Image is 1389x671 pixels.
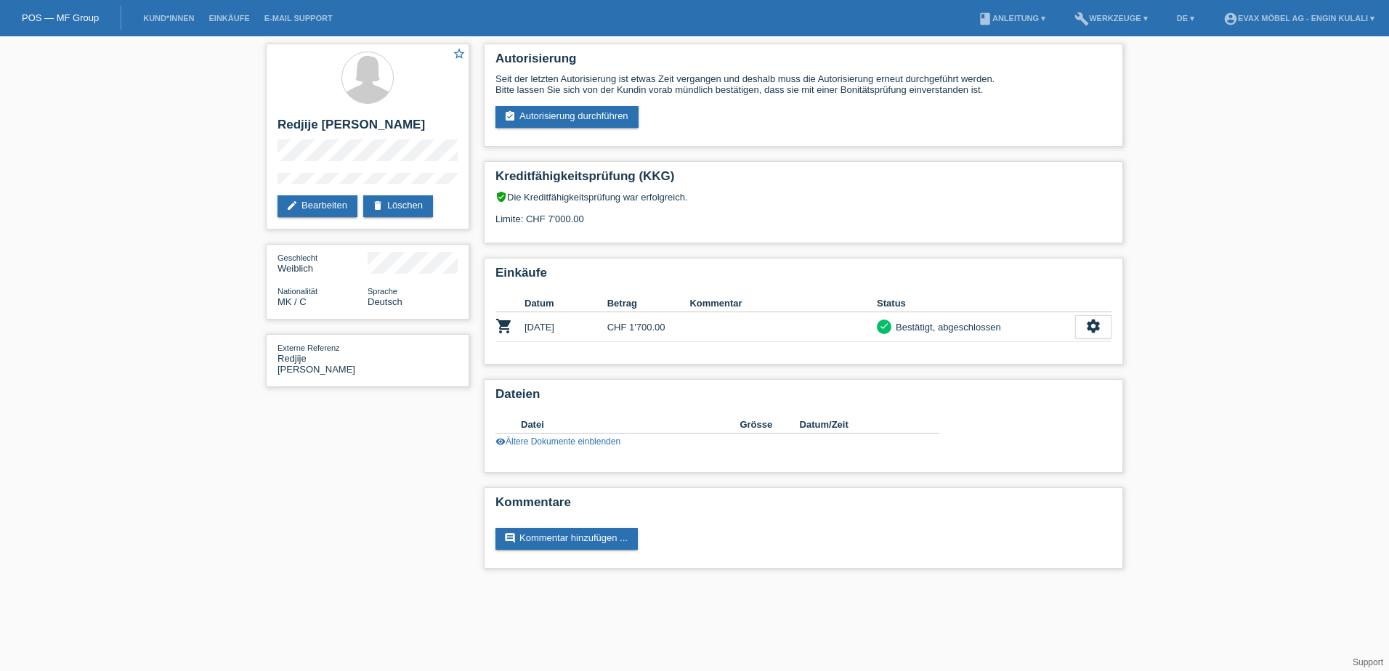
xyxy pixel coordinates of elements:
[800,416,919,434] th: Datum/Zeit
[504,532,516,544] i: comment
[495,169,1111,191] h2: Kreditfähigkeitsprüfung (KKG)
[1353,657,1383,667] a: Support
[891,320,1001,335] div: Bestätigt, abgeschlossen
[278,252,368,274] div: Weiblich
[495,387,1111,409] h2: Dateien
[1067,14,1155,23] a: buildWerkzeuge ▾
[372,200,384,211] i: delete
[495,317,513,335] i: POSP00024423
[201,14,256,23] a: Einkäufe
[525,295,607,312] th: Datum
[1216,14,1382,23] a: account_circleEVAX Möbel AG - Engin Kulali ▾
[278,342,368,375] div: Redjije [PERSON_NAME]
[278,253,317,262] span: Geschlecht
[286,200,298,211] i: edit
[495,436,620,447] a: visibilityÄltere Dokumente einblenden
[495,73,1111,95] div: Seit der letzten Autorisierung ist etwas Zeit vergangen und deshalb muss die Autorisierung erneut...
[495,52,1111,73] h2: Autorisierung
[607,295,690,312] th: Betrag
[368,296,402,307] span: Deutsch
[504,110,516,122] i: assignment_turned_in
[495,106,639,128] a: assignment_turned_inAutorisierung durchführen
[257,14,340,23] a: E-Mail Support
[877,295,1075,312] th: Status
[607,312,690,342] td: CHF 1'700.00
[495,528,638,550] a: commentKommentar hinzufügen ...
[495,191,1111,235] div: Die Kreditfähigkeitsprüfung war erfolgreich. Limite: CHF 7'000.00
[495,266,1111,288] h2: Einkäufe
[368,287,397,296] span: Sprache
[879,321,889,331] i: check
[689,295,877,312] th: Kommentar
[278,195,357,217] a: editBearbeiten
[740,416,799,434] th: Grösse
[22,12,99,23] a: POS — MF Group
[521,416,740,434] th: Datei
[136,14,201,23] a: Kund*innen
[1170,14,1202,23] a: DE ▾
[495,436,506,447] i: visibility
[278,118,458,139] h2: Redjije [PERSON_NAME]
[495,495,1111,517] h2: Kommentare
[1074,12,1089,26] i: build
[278,296,307,307] span: Mazedonien / C / 04.02.1998
[1085,318,1101,334] i: settings
[278,343,340,352] span: Externe Referenz
[495,191,507,203] i: verified_user
[453,47,466,62] a: star_border
[363,195,433,217] a: deleteLöschen
[525,312,607,342] td: [DATE]
[1223,12,1238,26] i: account_circle
[971,14,1053,23] a: bookAnleitung ▾
[453,47,466,60] i: star_border
[278,287,317,296] span: Nationalität
[978,12,992,26] i: book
